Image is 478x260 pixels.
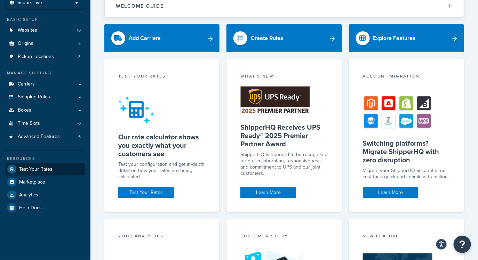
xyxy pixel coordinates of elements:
li: Advanced Features [5,130,85,143]
p: ShipperHQ is honored to be recognized for our collaboration, responsiveness, and commitment to UP... [240,152,328,177]
a: Boxes [5,104,85,117]
span: Shipping Rules [18,94,50,100]
div: Test your configuration and get in-depth detail on how your rates are being calculated. [118,161,206,180]
div: Account Migration [363,73,450,81]
span: Origins [18,41,33,47]
span: Time Slots [18,121,40,127]
div: Explore Features [373,33,416,43]
li: Pickup Locations [5,50,85,63]
a: Add Carriers [104,24,220,52]
span: Test Your Rates [19,166,53,172]
a: Websites10 [5,24,85,37]
span: 5 [78,41,81,47]
span: Help Docs [19,205,42,211]
a: Carriers [5,78,85,91]
a: Learn More [363,187,419,198]
a: Time Slots0 [5,117,85,130]
h2: Welcome Guide [116,3,164,9]
a: Marketplace [5,176,85,188]
span: 6 [78,134,81,140]
span: Carriers [18,81,35,87]
a: Create Rules [226,24,342,52]
div: Basic Setup [5,17,85,23]
div: Your Analytics [118,233,206,241]
span: Pickup Locations [18,54,54,60]
a: Shipping Rules [5,91,85,104]
a: Advanced Features6 [5,130,85,143]
a: Test Your Rates [118,187,174,198]
span: Boxes [18,107,31,113]
a: Learn More [240,187,296,198]
span: Websites [18,27,37,33]
div: Manage Shipping [5,70,85,76]
a: Explore Features [349,24,464,52]
a: Pickup Locations3 [5,50,85,63]
div: Resources [5,156,85,162]
span: 0 [78,121,81,127]
span: 10 [77,27,81,33]
li: Websites [5,24,85,37]
div: New Feature [363,233,450,241]
button: Open Resource Center [454,236,471,253]
div: Customer Story [240,233,328,241]
a: Origins5 [5,37,85,50]
h5: Switching platforms? Migrate ShipperHQ with zero disruption [363,139,450,164]
h5: ShipperHQ Receives UPS Ready® 2025 Premier Partner Award [240,123,328,148]
div: Create Rules [251,33,283,43]
div: What's New [240,73,328,81]
span: Analytics [19,192,38,198]
a: Test Your Rates [5,163,85,176]
div: Test your rates [118,73,206,81]
h5: Our rate calculator shows you exactly what your customers see [118,133,206,158]
div: Add Carriers [129,33,161,43]
span: Advanced Features [18,134,60,140]
li: Time Slots [5,117,85,130]
span: Marketplace [19,179,45,185]
span: 3 [78,54,81,60]
a: Analytics [5,189,85,201]
li: Origins [5,37,85,50]
a: Help Docs [5,202,85,214]
div: Migrate your ShipperHQ account at no cost for a quick and seamless transition. [363,168,450,180]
